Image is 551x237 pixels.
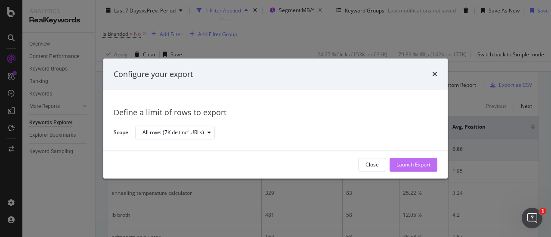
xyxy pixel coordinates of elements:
[390,158,437,172] button: Launch Export
[432,69,437,80] div: times
[114,129,128,138] label: Scope
[365,161,379,169] div: Close
[358,158,386,172] button: Close
[522,208,542,228] iframe: Intercom live chat
[114,69,193,80] div: Configure your export
[114,108,437,119] div: Define a limit of rows to export
[103,58,448,179] div: modal
[396,161,430,169] div: Launch Export
[142,130,204,135] div: All rows (7K distinct URLs)
[135,126,215,140] button: All rows (7K distinct URLs)
[539,208,546,215] span: 1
